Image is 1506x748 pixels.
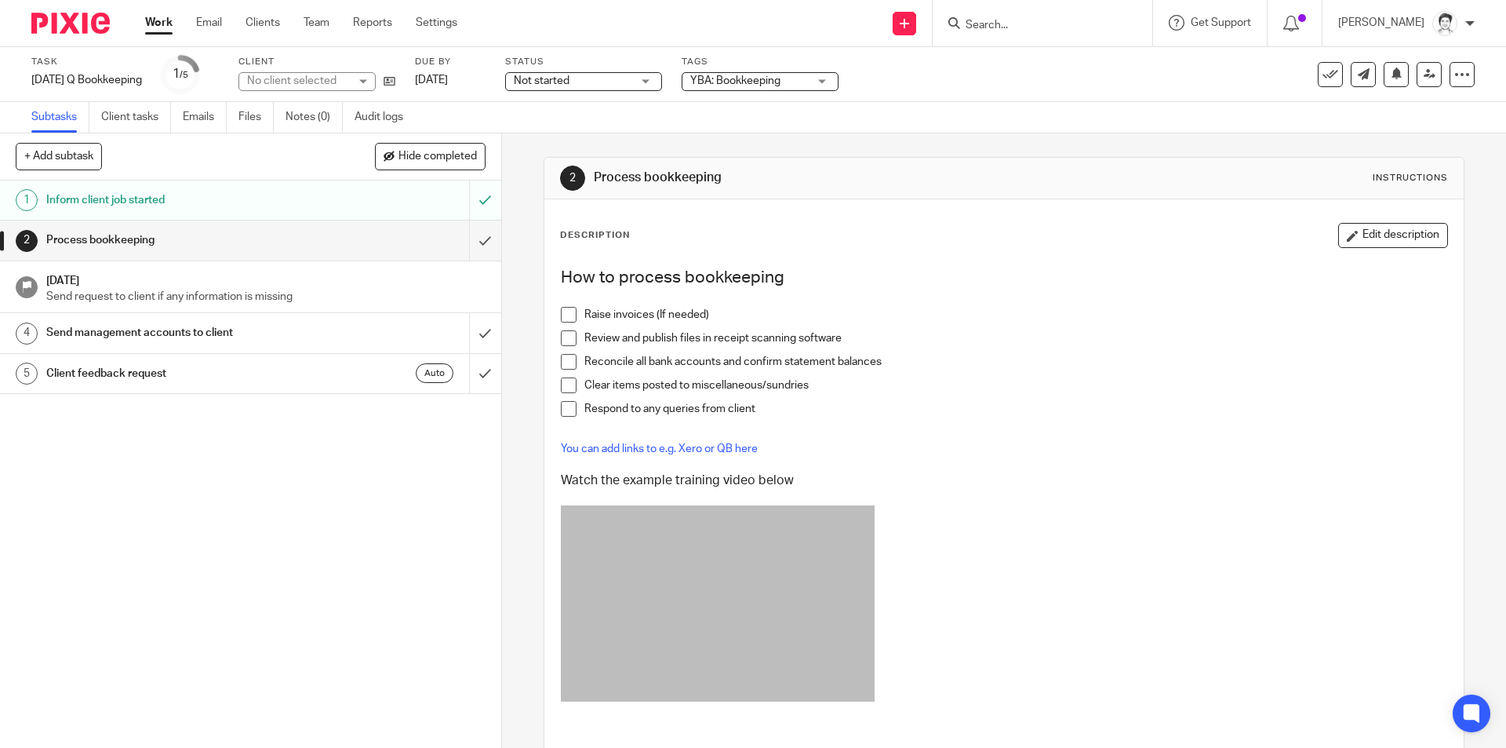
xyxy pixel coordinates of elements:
a: You can add links to e.g. Xero or QB here [561,443,758,454]
div: 4 [16,323,38,345]
a: Client tasks [101,102,171,133]
a: Email [196,15,222,31]
label: Status [505,56,662,68]
button: + Add subtask [16,143,102,170]
div: 1 [173,65,188,83]
img: Julie%20Wainwright.jpg [1432,11,1457,36]
label: Tags [682,56,838,68]
p: Review and publish files in receipt scanning software [584,330,1446,346]
div: 2 [560,166,585,191]
div: [DATE] Q Bookkeeping [31,72,142,88]
h1: Client feedback request [46,362,318,385]
label: Due by [415,56,486,68]
a: Audit logs [355,102,415,133]
label: Client [238,56,395,68]
p: Description [560,229,630,242]
div: Auto [416,363,453,383]
a: Work [145,15,173,31]
button: Hide completed [375,143,486,170]
p: Reconcile all bank accounts and confirm statement balances [584,354,1446,370]
p: [PERSON_NAME] [1338,15,1424,31]
h2: How to process bookkeeping [561,265,1446,291]
h1: Process bookkeeping [594,170,1038,186]
h1: Send management accounts to client [46,321,318,345]
h1: [DATE] [46,269,486,289]
span: YBA: Bookkeeping [690,75,780,86]
a: Settings [416,15,457,31]
p: Send request to client if any information is missing [46,289,486,305]
small: /5 [180,71,188,79]
div: June 2025 Q Bookkeeping [31,72,142,88]
button: Edit description [1338,223,1448,248]
input: Search [964,19,1105,33]
img: Pixie [31,13,110,34]
h1: Inform client job started [46,188,318,212]
p: Raise invoices (If needed) [584,307,1446,323]
h3: Watch the example training video below [561,473,1446,489]
span: [DATE] [415,75,448,86]
span: Get Support [1191,17,1251,28]
div: Instructions [1373,172,1448,184]
label: Task [31,56,142,68]
a: Emails [183,102,227,133]
a: Clients [246,15,280,31]
span: Hide completed [398,151,477,163]
div: 2 [16,230,38,252]
h1: Process bookkeeping [46,228,318,252]
div: No client selected [247,73,349,89]
a: Notes (0) [286,102,343,133]
a: Team [304,15,329,31]
a: Files [238,102,274,133]
div: 5 [16,363,38,385]
div: 1 [16,189,38,211]
span: Not started [514,75,569,86]
a: Subtasks [31,102,89,133]
a: Reports [353,15,392,31]
p: Respond to any queries from client [584,401,1446,417]
p: Clear items posted to miscellaneous/sundries [584,378,1446,393]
